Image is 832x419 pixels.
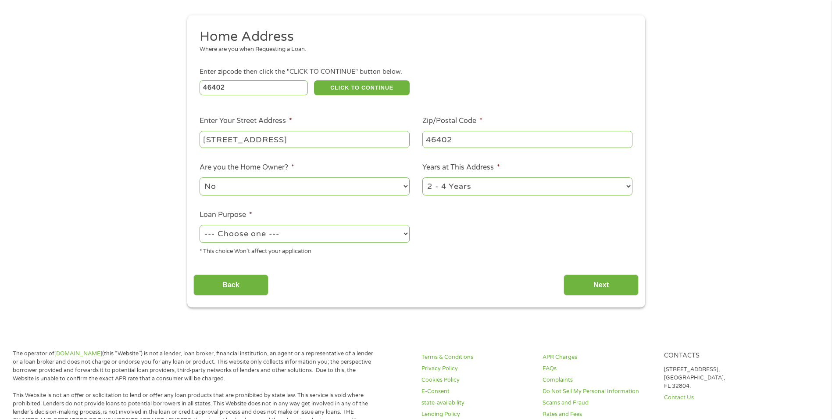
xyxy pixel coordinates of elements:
a: Cookies Policy [421,376,532,384]
a: Do Not Sell My Personal Information [543,387,653,396]
a: Scams and Fraud [543,399,653,407]
h4: Contacts [664,352,775,360]
a: Privacy Policy [421,365,532,373]
div: * This choice Won’t affect your application [200,244,410,256]
button: CLICK TO CONTINUE [314,80,410,95]
a: Complaints [543,376,653,384]
a: [DOMAIN_NAME] [54,350,102,357]
p: The operator of (this “Website”) is not a lender, loan broker, financial institution, an agent or... [13,350,377,383]
div: Enter zipcode then click the "CLICK TO CONTINUE" button below. [200,67,632,77]
label: Zip/Postal Code [422,116,482,126]
input: Back [193,275,268,296]
p: [STREET_ADDRESS], [GEOGRAPHIC_DATA], FL 32804. [664,365,775,390]
a: Terms & Conditions [421,353,532,361]
label: Are you the Home Owner? [200,163,294,172]
input: Next [564,275,639,296]
a: APR Charges [543,353,653,361]
a: Lending Policy [421,410,532,419]
h2: Home Address [200,28,626,46]
label: Years at This Address [422,163,500,172]
label: Loan Purpose [200,210,252,220]
a: E-Consent [421,387,532,396]
input: Enter Zipcode (e.g 01510) [200,80,308,95]
a: state-availability [421,399,532,407]
a: Rates and Fees [543,410,653,419]
a: FAQs [543,365,653,373]
div: Where are you when Requesting a Loan. [200,45,626,54]
a: Contact Us [664,394,775,402]
label: Enter Your Street Address [200,116,292,126]
input: 1 Main Street [200,131,410,148]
